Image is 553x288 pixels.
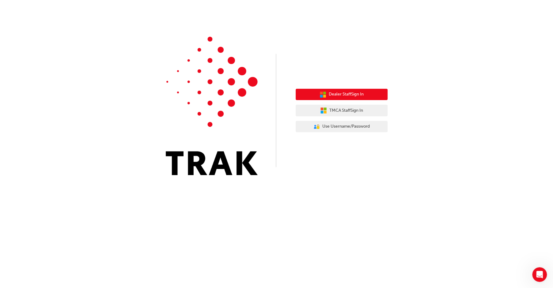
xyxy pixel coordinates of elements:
[329,107,363,114] span: TMCA Staff Sign In
[166,37,258,175] img: Trak
[322,123,370,130] span: Use Username/Password
[296,89,388,100] button: Dealer StaffSign In
[329,91,364,98] span: Dealer Staff Sign In
[532,267,547,282] iframe: Intercom live chat
[296,121,388,133] button: Use Username/Password
[296,105,388,116] button: TMCA StaffSign In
